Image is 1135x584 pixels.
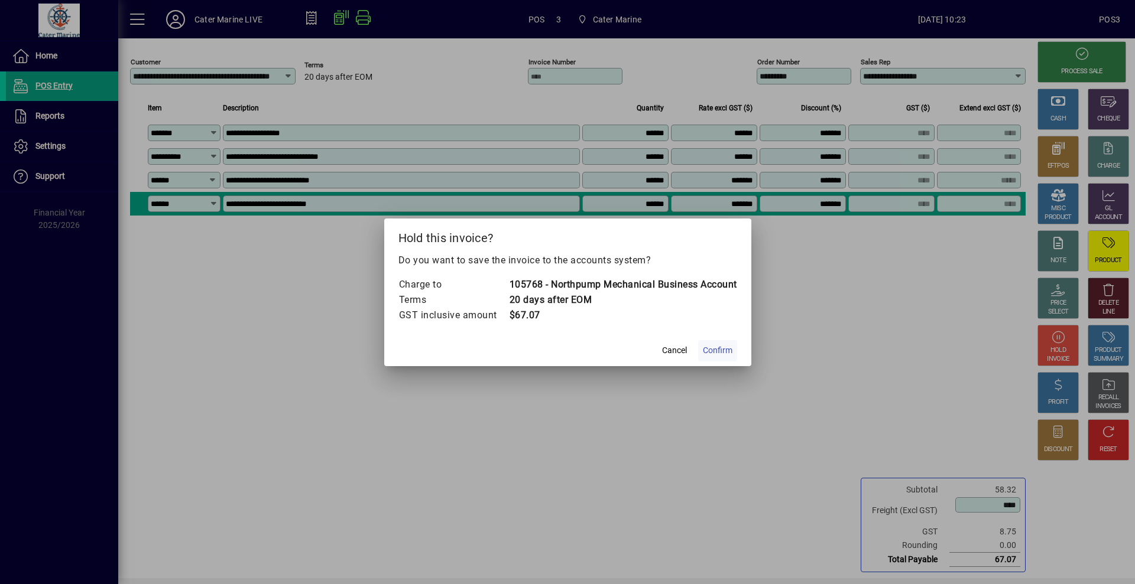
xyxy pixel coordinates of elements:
span: Cancel [662,344,687,357]
span: Confirm [703,344,732,357]
h2: Hold this invoice? [384,218,751,253]
td: 105768 - Northpump Mechanical Business Account [509,277,737,292]
button: Confirm [698,340,737,361]
p: Do you want to save the invoice to the accounts system? [398,253,737,267]
td: Charge to [398,277,509,292]
td: GST inclusive amount [398,308,509,323]
td: 20 days after EOM [509,292,737,308]
td: $67.07 [509,308,737,323]
button: Cancel [656,340,693,361]
td: Terms [398,292,509,308]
